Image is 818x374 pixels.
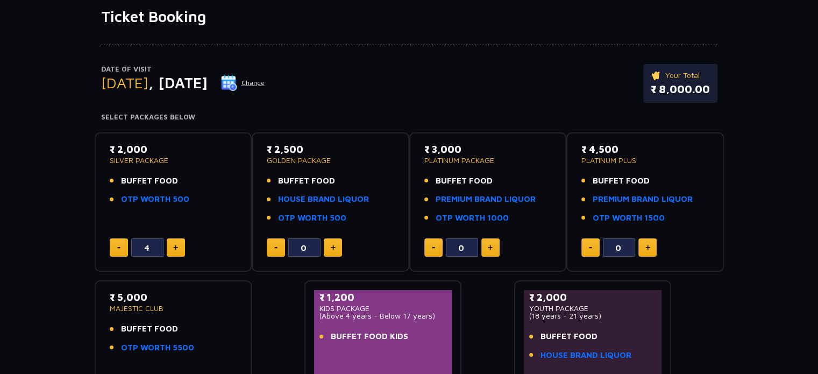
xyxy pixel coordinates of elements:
[220,74,265,91] button: Change
[436,212,509,224] a: OTP WORTH 1000
[278,212,346,224] a: OTP WORTH 500
[645,245,650,250] img: plus
[121,323,178,335] span: BUFFET FOOD
[173,245,178,250] img: plus
[101,64,265,75] p: Date of Visit
[101,8,717,26] h1: Ticket Booking
[121,193,189,206] a: OTP WORTH 500
[110,305,237,312] p: MAJESTIC CLUB
[101,113,717,122] h4: Select Packages Below
[121,175,178,187] span: BUFFET FOOD
[319,290,447,305] p: ₹ 1,200
[424,142,552,157] p: ₹ 3,000
[110,290,237,305] p: ₹ 5,000
[148,74,208,91] span: , [DATE]
[117,247,120,249] img: minus
[651,69,710,81] p: Your Total
[651,81,710,97] p: ₹ 8,000.00
[593,212,665,224] a: OTP WORTH 1500
[581,142,709,157] p: ₹ 4,500
[319,312,447,320] p: (Above 4 years - Below 17 years)
[110,157,237,164] p: SILVER PACKAGE
[436,193,536,206] a: PREMIUM BRAND LIQUOR
[529,290,657,305] p: ₹ 2,000
[581,157,709,164] p: PLATINUM PLUS
[589,247,592,249] img: minus
[540,330,598,343] span: BUFFET FOOD
[424,157,552,164] p: PLATINUM PACKAGE
[267,157,394,164] p: GOLDEN PACKAGE
[651,69,662,81] img: ticket
[593,175,650,187] span: BUFFET FOOD
[436,175,493,187] span: BUFFET FOOD
[110,142,237,157] p: ₹ 2,000
[121,342,194,354] a: OTP WORTH 5500
[274,247,278,249] img: minus
[488,245,493,250] img: plus
[278,175,335,187] span: BUFFET FOOD
[529,312,657,320] p: (18 years - 21 years)
[331,330,408,343] span: BUFFET FOOD KIDS
[432,247,435,249] img: minus
[278,193,369,206] a: HOUSE BRAND LIQUOR
[101,74,148,91] span: [DATE]
[267,142,394,157] p: ₹ 2,500
[319,305,447,312] p: KIDS PACKAGE
[529,305,657,312] p: YOUTH PACKAGE
[540,349,631,362] a: HOUSE BRAND LIQUOR
[593,193,693,206] a: PREMIUM BRAND LIQUOR
[331,245,336,250] img: plus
